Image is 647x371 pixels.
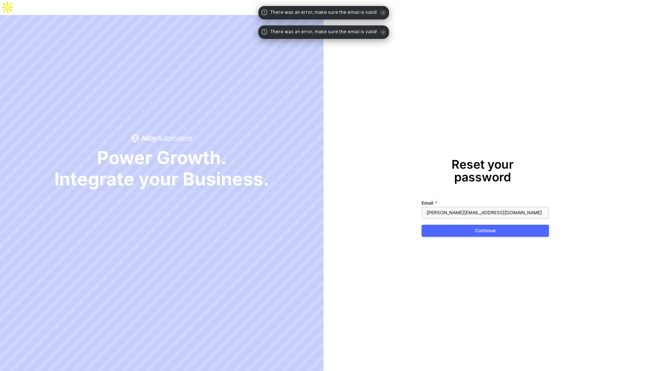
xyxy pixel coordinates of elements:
span: icon-close [380,10,386,16]
span: There was an error, make sure the email is valid! [270,28,377,36]
h1: Reset your password [422,158,543,183]
span: icon-exclamation [261,29,267,35]
span: icon-success [131,134,193,142]
span: icon-exclamation [261,9,267,15]
span: icon-close [380,29,386,35]
span: There was an error, make sure the email is valid! [270,9,377,16]
button: Continue [422,225,549,237]
label: Email [422,199,438,207]
div: Continue [475,228,496,234]
span: Power Growth. Integrate your Business. [54,147,269,190]
input: Email [422,207,549,219]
